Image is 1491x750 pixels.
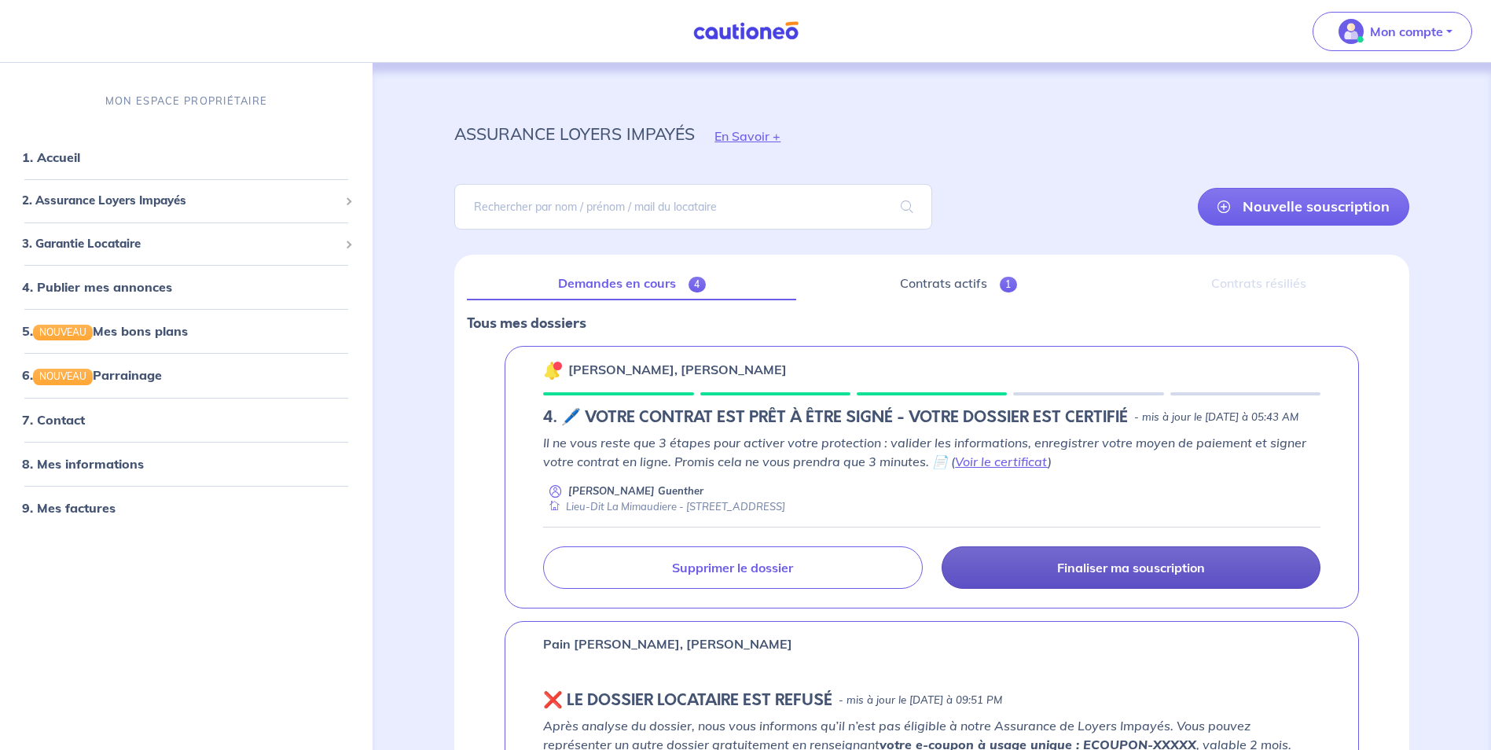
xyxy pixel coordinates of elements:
[22,150,80,166] a: 1. Accueil
[882,185,932,229] span: search
[839,693,1002,708] p: - mis à jour le [DATE] à 09:51 PM
[1000,277,1018,292] span: 1
[543,433,1320,471] p: Il ne vous reste que 3 étapes pour activer votre protection : valider les informations, enregistr...
[6,448,366,480] div: 8. Mes informations
[1057,560,1205,575] p: Finaliser ma souscription
[942,546,1320,589] a: Finaliser ma souscription
[22,235,339,253] span: 3. Garantie Locataire
[1198,188,1409,226] a: Nouvelle souscription
[543,361,562,380] img: 🔔
[543,691,832,710] h5: ❌️️ LE DOSSIER LOCATAIRE EST REFUSÉ
[6,272,366,303] div: 4. Publier mes annonces
[6,142,366,174] div: 1. Accueil
[454,184,931,230] input: Rechercher par nom / prénom / mail du locataire
[22,412,85,428] a: 7. Contact
[22,368,162,384] a: 6.NOUVEAUParrainage
[543,691,1320,710] div: state: REJECTED, Context: NEW,MAYBE-CERTIFICATE,COLOCATION,LESSOR-DOCUMENTS
[22,324,188,340] a: 5.NOUVEAUMes bons plans
[672,560,793,575] p: Supprimer le dossier
[955,454,1048,469] a: Voir le certificat
[467,267,796,300] a: Demandes en cours4
[1339,19,1364,44] img: illu_account_valid_menu.svg
[1134,410,1298,425] p: - mis à jour le [DATE] à 05:43 AM
[6,229,366,259] div: 3. Garantie Locataire
[22,500,116,516] a: 9. Mes factures
[695,113,800,159] button: En Savoir +
[6,186,366,217] div: 2. Assurance Loyers Impayés
[543,546,922,589] a: Supprimer le dossier
[687,21,805,41] img: Cautioneo
[689,277,707,292] span: 4
[454,119,695,148] p: assurance loyers impayés
[809,267,1107,300] a: Contrats actifs1
[1313,12,1472,51] button: illu_account_valid_menu.svgMon compte
[22,193,339,211] span: 2. Assurance Loyers Impayés
[543,499,785,514] div: Lieu-Dit La Mimaudiere - [STREET_ADDRESS]
[568,483,703,498] p: [PERSON_NAME] Guenther
[6,316,366,347] div: 5.NOUVEAUMes bons plans
[6,360,366,392] div: 6.NOUVEAUParrainage
[467,313,1397,333] p: Tous mes dossiers
[6,492,366,524] div: 9. Mes factures
[543,408,1128,427] h5: 4. 🖊️ VOTRE CONTRAT EST PRÊT À ÊTRE SIGNÉ - VOTRE DOSSIER EST CERTIFIÉ
[6,404,366,436] div: 7. Contact
[22,456,144,472] a: 8. Mes informations
[568,360,787,379] p: [PERSON_NAME], [PERSON_NAME]
[105,94,267,108] p: MON ESPACE PROPRIÉTAIRE
[543,408,1320,427] div: state: CONTRACT-INFO-IN-PROGRESS, Context: NEW,CHOOSE-CERTIFICATE,RELATIONSHIP,LESSOR-DOCUMENTS
[22,280,172,296] a: 4. Publier mes annonces
[1370,22,1443,41] p: Mon compte
[543,634,792,653] p: Pain [PERSON_NAME], [PERSON_NAME]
